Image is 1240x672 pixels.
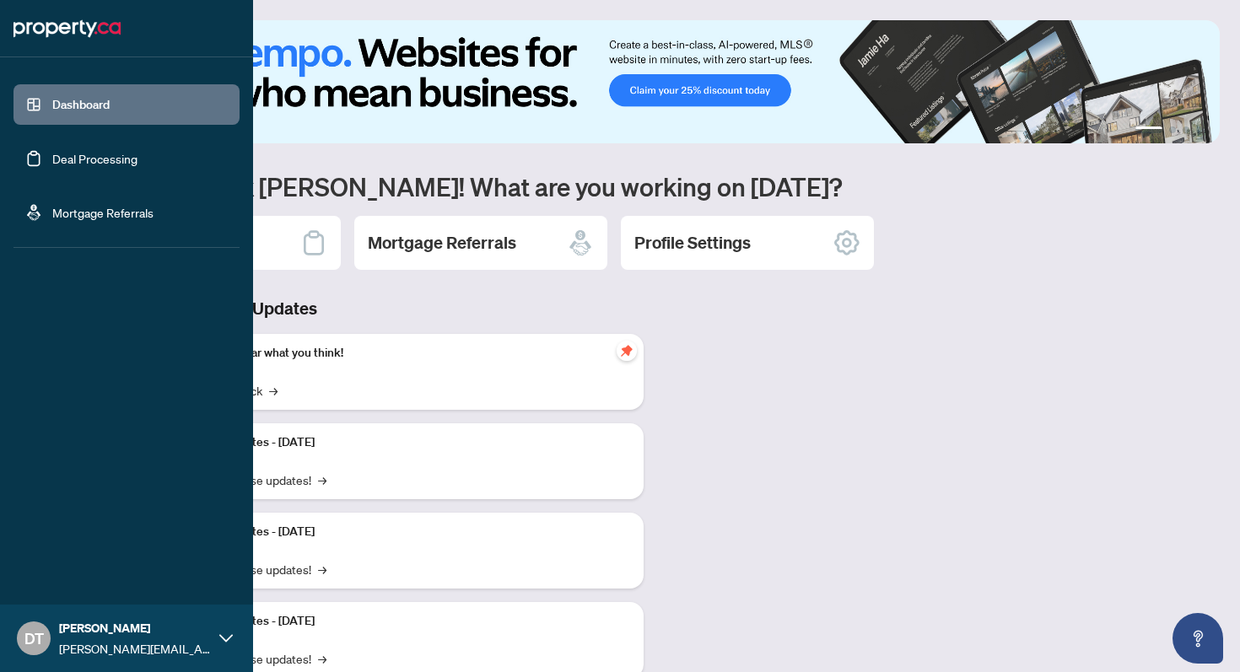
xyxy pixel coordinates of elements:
[1173,613,1223,664] button: Open asap
[177,344,630,363] p: We want to hear what you think!
[52,205,154,220] a: Mortgage Referrals
[177,612,630,631] p: Platform Updates - [DATE]
[88,170,1220,202] h1: Welcome back [PERSON_NAME]! What are you working on [DATE]?
[13,15,121,42] img: logo
[59,619,211,637] span: [PERSON_NAME]
[59,639,211,658] span: [PERSON_NAME][EMAIL_ADDRESS][DOMAIN_NAME]
[177,523,630,541] p: Platform Updates - [DATE]
[318,649,326,668] span: →
[318,470,326,489] span: →
[24,626,44,650] span: DT
[617,341,637,361] span: pushpin
[177,433,630,452] p: Platform Updates - [DATE]
[52,151,137,166] a: Deal Processing
[368,231,516,255] h2: Mortgage Referrals
[269,381,278,400] span: →
[88,297,644,320] h3: Brokerage & Industry Updates
[88,20,1220,143] img: Slide 0
[1196,126,1203,133] button: 4
[318,560,326,578] span: →
[1169,126,1176,133] button: 2
[1183,126,1189,133] button: 3
[52,97,110,112] a: Dashboard
[634,231,751,255] h2: Profile Settings
[1135,126,1162,133] button: 1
